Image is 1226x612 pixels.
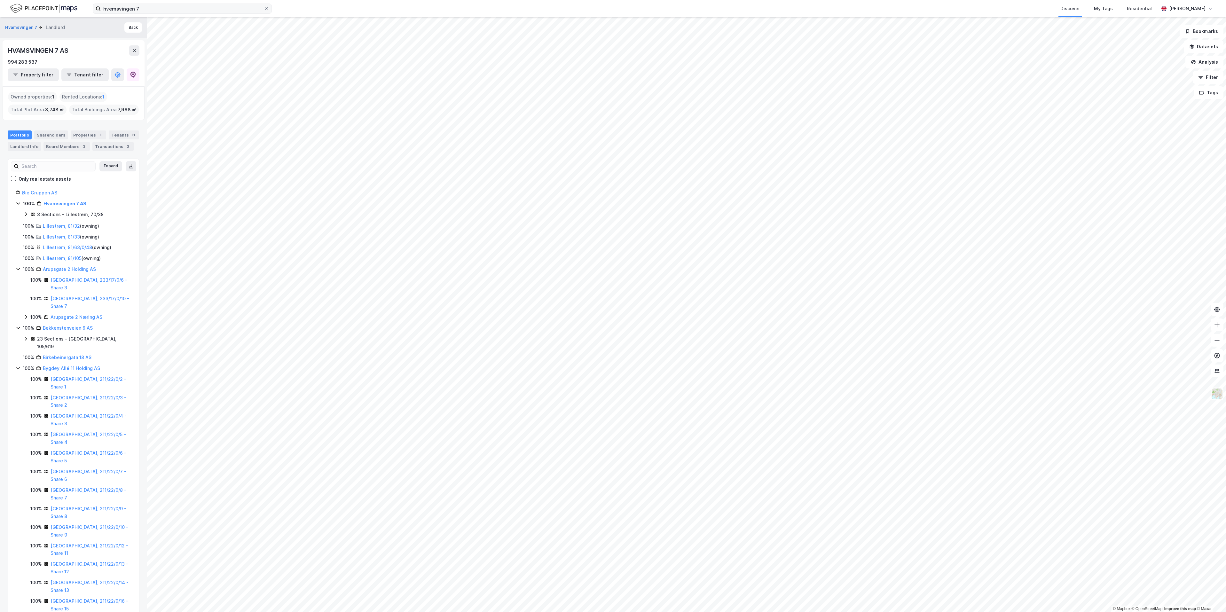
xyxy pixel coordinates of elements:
[30,523,42,531] div: 100%
[51,506,126,519] a: [GEOGRAPHIC_DATA], 211/22/0/9 - Share 8
[8,130,32,139] div: Portfolio
[1194,86,1223,99] button: Tags
[1169,5,1206,12] div: [PERSON_NAME]
[30,431,42,438] div: 100%
[23,233,34,241] div: 100%
[30,505,42,513] div: 100%
[99,161,122,171] button: Expand
[8,58,37,66] div: 994 283 537
[43,255,101,262] div: ( owning )
[1185,56,1223,68] button: Analysis
[45,106,64,114] span: 8,748 ㎡
[69,105,139,115] div: Total Buildings Area :
[19,175,71,183] div: Only real estate assets
[34,130,68,139] div: Shareholders
[1211,388,1223,400] img: Z
[23,324,34,332] div: 100%
[8,105,67,115] div: Total Plot Area :
[8,68,59,81] button: Property filter
[1094,5,1113,12] div: My Tags
[8,142,41,151] div: Landlord Info
[8,45,70,56] div: HVAMSVINGEN 7 AS
[118,106,136,114] span: 7,968 ㎡
[52,93,54,101] span: 1
[30,579,42,586] div: 100%
[19,161,95,171] input: Search
[30,295,42,302] div: 100%
[101,4,264,13] input: Search by address, cadastre, landlords, tenants or people
[1193,71,1223,84] button: Filter
[43,325,93,331] a: Bekkenstenveien 6 AS
[51,543,128,556] a: [GEOGRAPHIC_DATA], 211/22/0/12 - Share 11
[51,296,129,309] a: [GEOGRAPHIC_DATA], 233/17/0/10 - Share 7
[51,450,126,463] a: [GEOGRAPHIC_DATA], 211/22/0/6 - Share 5
[1127,5,1152,12] div: Residential
[30,449,42,457] div: 100%
[43,233,99,241] div: ( owning )
[1060,5,1080,12] div: Discover
[30,313,42,321] div: 100%
[23,354,34,361] div: 100%
[5,24,38,31] button: Hvamsvingen 7
[8,92,57,102] div: Owned properties :
[59,92,107,102] div: Rented Locations :
[43,266,96,272] a: Arupsgate 2 Holding AS
[125,143,131,150] div: 3
[1184,40,1223,53] button: Datasets
[30,597,42,605] div: 100%
[43,244,111,251] div: ( owning )
[51,395,126,408] a: [GEOGRAPHIC_DATA], 211/22/0/3 - Share 2
[51,376,126,389] a: [GEOGRAPHIC_DATA], 211/22/0/2 - Share 1
[43,223,80,229] a: Lillestrøm, 81/32
[37,335,131,350] div: 23 Sections - [GEOGRAPHIC_DATA], 105/619
[43,234,80,239] a: Lillestrøm, 81/33
[51,561,128,574] a: [GEOGRAPHIC_DATA], 211/22/0/13 - Share 12
[97,132,104,138] div: 1
[51,277,127,290] a: [GEOGRAPHIC_DATA], 233/17/0/6 - Share 3
[61,68,109,81] button: Tenant filter
[30,412,42,420] div: 100%
[51,598,128,611] a: [GEOGRAPHIC_DATA], 211/22/0/16 - Share 15
[130,132,137,138] div: 11
[1164,607,1196,611] a: Improve this map
[10,3,77,14] img: logo.f888ab2527a4732fd821a326f86c7f29.svg
[51,413,127,426] a: [GEOGRAPHIC_DATA], 211/22/0/4 - Share 3
[43,365,100,371] a: Bygdøy Allé 11 Holding AS
[30,486,42,494] div: 100%
[71,130,106,139] div: Properties
[51,432,126,445] a: [GEOGRAPHIC_DATA], 211/22/0/5 - Share 4
[51,487,126,500] a: [GEOGRAPHIC_DATA], 211/22/0/8 - Share 7
[23,365,34,372] div: 100%
[23,255,34,262] div: 100%
[23,265,34,273] div: 100%
[1194,581,1226,612] iframe: Chat Widget
[30,375,42,383] div: 100%
[51,524,128,537] a: [GEOGRAPHIC_DATA], 211/22/0/10 - Share 9
[43,201,86,206] a: Hvamsvingen 7 AS
[109,130,139,139] div: Tenants
[92,142,134,151] div: Transactions
[43,222,99,230] div: ( owning )
[23,244,34,251] div: 100%
[30,542,42,550] div: 100%
[1113,607,1130,611] a: Mapbox
[102,93,105,101] span: 1
[46,24,65,31] div: Landlord
[23,222,34,230] div: 100%
[43,255,82,261] a: Lillestrøm, 81/105
[51,314,102,320] a: Arupsgate 2 Næring AS
[51,469,126,482] a: [GEOGRAPHIC_DATA], 211/22/0/7 - Share 6
[1132,607,1163,611] a: OpenStreetMap
[30,276,42,284] div: 100%
[30,468,42,475] div: 100%
[30,560,42,568] div: 100%
[37,211,104,218] div: 3 Sections - Lillestrøm, 70/38
[23,200,35,208] div: 100%
[81,143,87,150] div: 3
[43,245,92,250] a: Lillestrøm, 81/63/0/48
[30,394,42,402] div: 100%
[43,142,90,151] div: Board Members
[22,190,57,195] a: Øie Gruppen AS
[1180,25,1223,38] button: Bookmarks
